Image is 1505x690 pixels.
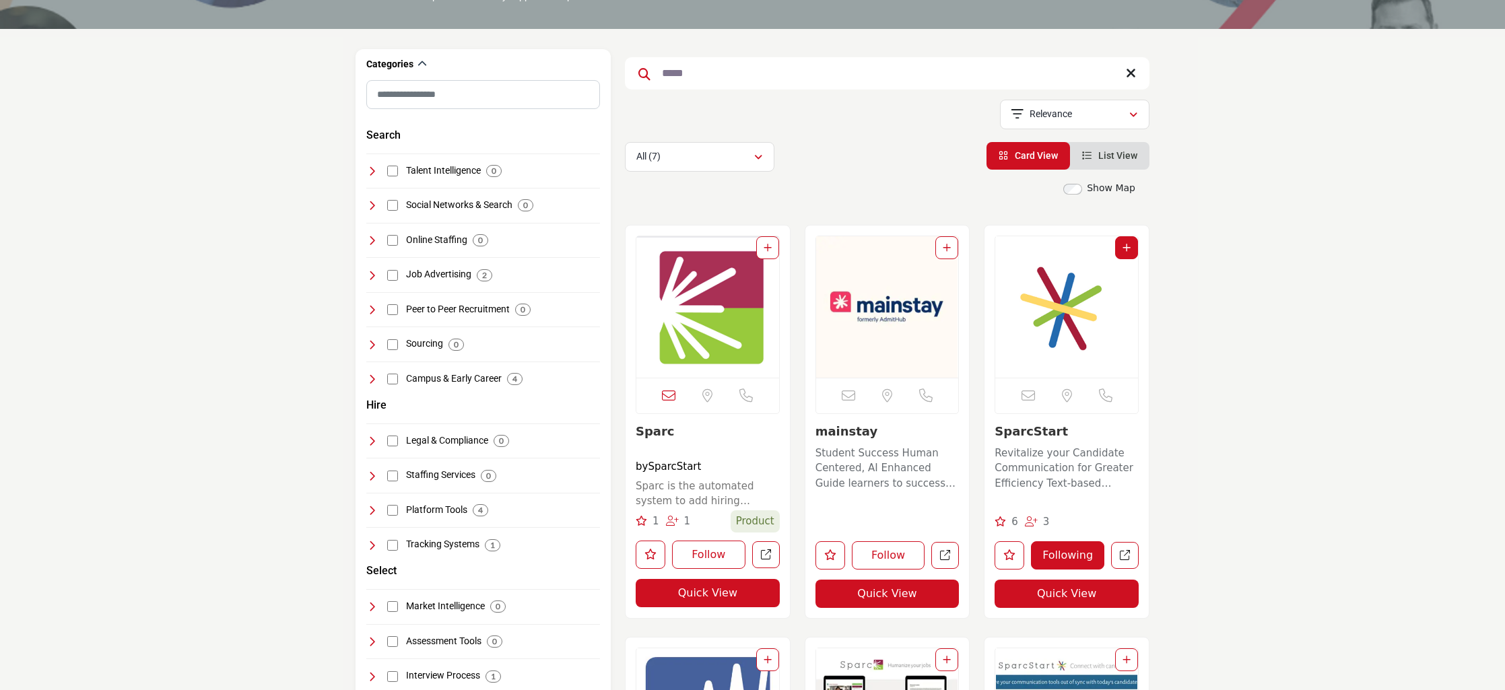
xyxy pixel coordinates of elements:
[406,303,510,316] h4: Peer to Peer Recruitment: Recruitment methods leveraging existing employees' networks and relatio...
[636,236,779,378] img: Sparc
[1070,142,1149,170] li: List View
[482,271,487,280] b: 2
[387,235,398,246] input: Select Online Staffing checkbox
[406,434,488,448] h4: Legal & Compliance: Resources and services ensuring recruitment practices comply with legal and r...
[636,541,665,569] button: Like product
[636,424,675,438] a: Open for more info
[636,579,780,607] button: Quick View
[943,242,951,253] a: Add To List
[477,269,492,281] div: 2 Results For Job Advertising
[636,150,661,164] p: All (7)
[481,470,496,482] div: 0 Results For Staffing Services
[406,337,443,351] h4: Sourcing: Strategies and tools for identifying and engaging potential candidates for specific job...
[387,200,398,211] input: Select Social Networks & Search checkbox
[387,166,398,176] input: Select Talent Intelligence checkbox
[366,563,397,579] h3: Select
[454,340,459,349] b: 0
[486,471,491,481] b: 0
[521,305,525,314] b: 0
[636,236,779,378] a: Open Listing in new tab
[1011,516,1018,528] span: 6
[387,471,398,481] input: Select Staffing Services checkbox
[995,236,1138,378] img: SparcStart
[492,166,496,176] b: 0
[473,504,488,516] div: 4 Results For Platform Tools
[1123,242,1131,253] a: Add To List
[406,504,467,517] h4: Platform Tools: Software and tools designed to enhance operational efficiency and collaboration i...
[366,127,401,143] button: Search
[1031,541,1104,570] button: Following
[387,671,398,682] input: Select Interview Process checkbox
[815,424,878,438] a: mainstay
[512,374,517,384] b: 4
[995,424,1139,439] h3: SparcStart
[1098,150,1137,161] span: List View
[625,142,774,172] button: All (7)
[406,600,485,613] h4: Market Intelligence: Tools and services providing insights into labor market trends, talent pools...
[406,199,512,212] h4: Social Networks & Search: Platforms that combine social networking and search capabilities for re...
[491,672,496,681] b: 1
[1025,514,1050,530] div: Followers
[406,268,471,281] h4: Job Advertising: Platforms and strategies for advertising job openings to attract a wide range of...
[448,339,464,351] div: 0 Results For Sourcing
[523,201,528,210] b: 0
[636,460,780,473] h4: by
[387,601,398,612] input: Select Market Intelligence checkbox
[1000,100,1149,129] button: Relevance
[499,436,504,446] b: 0
[995,541,1024,570] button: Like listing
[406,669,480,683] h4: Interview Process: Tools and processes focused on optimizing and streamlining the interview and c...
[764,654,772,665] a: Add To List For Product
[496,602,500,611] b: 0
[852,541,925,570] button: Follow
[995,580,1139,608] button: Quick View
[487,635,502,648] div: 0 Results For Assessment Tools
[986,142,1070,170] li: Card View
[816,236,959,378] a: Open Listing in new tab
[995,516,1006,526] i: Recommendations
[995,424,1068,438] a: SparcStart
[387,436,398,446] input: Select Legal & Compliance checkbox
[507,373,523,385] div: 4 Results For Campus & Early Career
[815,442,960,491] a: Student Success Human Centered, AI Enhanced Guide learners to success with conversations designed...
[490,600,506,613] div: 0 Results For Market Intelligence
[406,538,479,551] h4: Tracking Systems: Systems for tracking and managing candidate applications, interviews, and onboa...
[648,460,701,473] a: SparcStart
[366,58,413,71] h2: Categories
[995,236,1138,378] a: Open Listing in new tab
[406,234,467,247] h4: Online Staffing: Digital platforms specializing in the staffing of temporary, contract, and conti...
[815,424,960,439] h3: mainstay
[406,469,475,482] h4: Staffing Services: Services and agencies focused on providing temporary, permanent, and specializ...
[625,57,1149,90] input: Search Keyword
[764,242,772,253] a: Add To List For Product
[815,580,960,608] button: Quick View
[518,199,533,211] div: 0 Results For Social Networks & Search
[387,270,398,281] input: Select Job Advertising checkbox
[387,540,398,551] input: Select Tracking Systems checkbox
[1087,181,1135,195] label: Show Map
[387,505,398,516] input: Select Platform Tools checkbox
[387,339,398,350] input: Select Sourcing checkbox
[1030,108,1072,121] p: Relevance
[943,654,951,665] a: Add To List For Resource
[492,637,497,646] b: 0
[931,542,959,570] a: Open mainstay in new tab
[683,515,690,527] span: 1
[731,510,780,532] span: Product
[387,636,398,647] input: Select Assessment Tools checkbox
[752,541,780,569] a: Redirect to product URL
[486,165,502,177] div: 0 Results For Talent Intelligence
[478,506,483,515] b: 4
[1123,654,1131,665] a: Add To List For Resource
[653,515,659,527] span: 1
[672,541,745,569] button: Follow
[515,304,531,316] div: 0 Results For Peer to Peer Recruitment
[815,541,845,570] button: Like listing
[995,442,1139,491] a: Revitalize your Candidate Communication for Greater Efficiency Text-based automation tools are le...
[494,435,509,447] div: 0 Results For Legal & Compliance
[636,424,780,439] h3: Sparc
[387,304,398,315] input: Select Peer to Peer Recruitment checkbox
[387,374,398,384] input: Select Campus & Early Career checkbox
[473,234,488,246] div: 0 Results For Online Staffing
